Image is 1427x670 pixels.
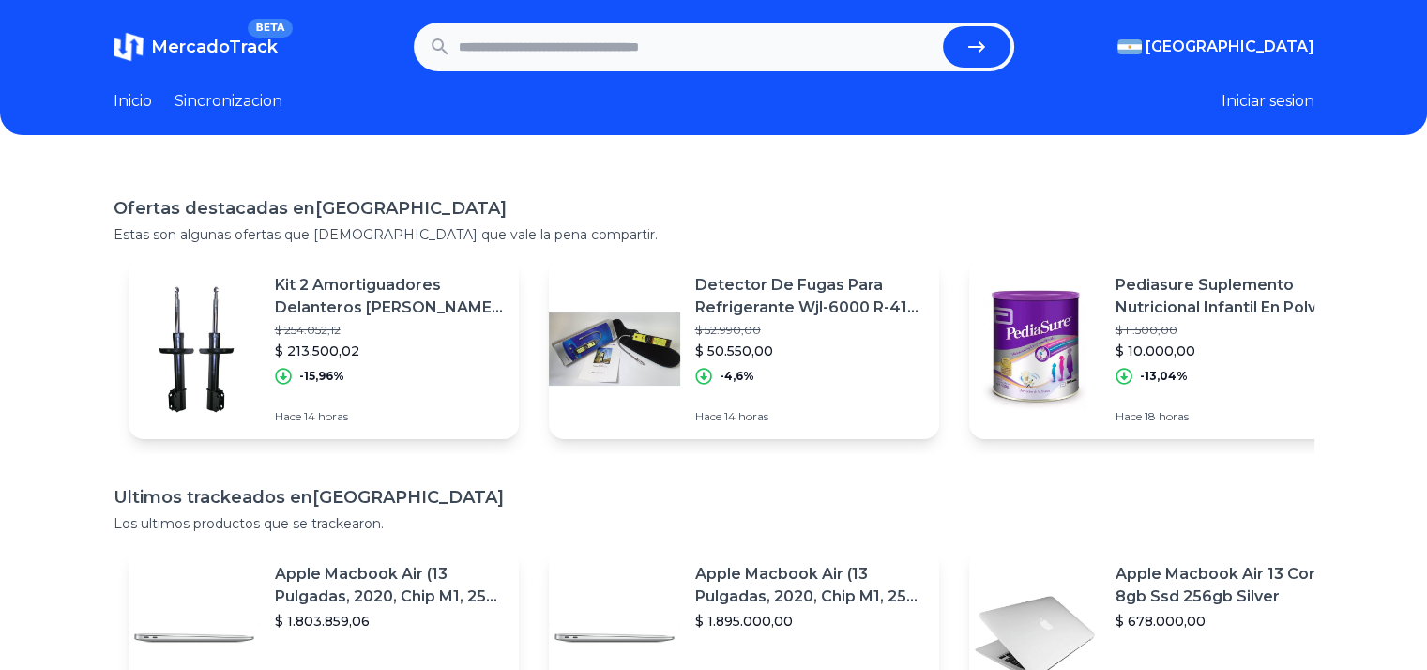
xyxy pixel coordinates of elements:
button: [GEOGRAPHIC_DATA] [1117,36,1314,58]
a: Featured imageKit 2 Amortiguadores Delanteros [PERSON_NAME] 1.4 - 2017$ 254.052,12$ 213.500,02-15... [129,259,519,439]
a: MercadoTrackBETA [114,32,278,62]
button: Iniciar sesion [1222,90,1314,113]
p: Hace 14 horas [695,409,924,424]
img: Featured image [549,283,680,415]
p: $ 50.550,00 [695,342,924,360]
img: MercadoTrack [114,32,144,62]
p: $ 213.500,02 [275,342,504,360]
a: Featured imageDetector De Fugas Para Refrigerante Wjl-6000 R-410 R-22$ 52.990,00$ 50.550,00-4,6%H... [549,259,939,439]
p: Apple Macbook Air (13 Pulgadas, 2020, Chip M1, 256 Gb De Ssd, 8 Gb De Ram) - Plata [275,563,504,608]
p: -13,04% [1140,369,1188,384]
p: Detector De Fugas Para Refrigerante Wjl-6000 R-410 R-22 [695,274,924,319]
p: $ 1.803.859,06 [275,612,504,631]
p: -4,6% [720,369,754,384]
img: Featured image [969,283,1101,415]
p: Pediasure Suplemento Nutricional Infantil En Polvo X 400 Gr [1116,274,1344,319]
span: MercadoTrack [151,37,278,57]
span: [GEOGRAPHIC_DATA] [1146,36,1314,58]
p: $ 52.990,00 [695,323,924,338]
p: Apple Macbook Air (13 Pulgadas, 2020, Chip M1, 256 Gb De Ssd, 8 Gb De Ram) - Plata [695,563,924,608]
p: Estas son algunas ofertas que [DEMOGRAPHIC_DATA] que vale la pena compartir. [114,225,1314,244]
img: Argentina [1117,39,1142,54]
p: $ 11.500,00 [1116,323,1344,338]
p: Apple Macbook Air 13 Core I5 8gb Ssd 256gb Silver [1116,563,1344,608]
span: BETA [248,19,292,38]
h1: Ofertas destacadas en [GEOGRAPHIC_DATA] [114,195,1314,221]
p: Hace 14 horas [275,409,504,424]
p: $ 1.895.000,00 [695,612,924,631]
h1: Ultimos trackeados en [GEOGRAPHIC_DATA] [114,484,1314,510]
img: Featured image [129,283,260,415]
a: Inicio [114,90,152,113]
p: $ 678.000,00 [1116,612,1344,631]
p: Los ultimos productos que se trackearon. [114,514,1314,533]
a: Featured imagePediasure Suplemento Nutricional Infantil En Polvo X 400 Gr$ 11.500,00$ 10.000,00-1... [969,259,1359,439]
p: Hace 18 horas [1116,409,1344,424]
p: $ 254.052,12 [275,323,504,338]
p: Kit 2 Amortiguadores Delanteros [PERSON_NAME] 1.4 - 2017 [275,274,504,319]
p: $ 10.000,00 [1116,342,1344,360]
p: -15,96% [299,369,344,384]
a: Sincronizacion [175,90,282,113]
